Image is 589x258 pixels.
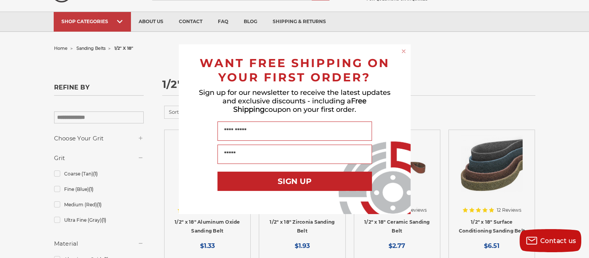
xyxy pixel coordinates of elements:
[233,97,367,114] span: Free Shipping
[199,88,390,114] span: Sign up for our newsletter to receive the latest updates and exclusive discounts - including a co...
[540,237,576,245] span: Contact us
[400,47,407,55] button: Close dialog
[217,172,372,191] button: SIGN UP
[200,56,390,84] span: WANT FREE SHIPPING ON YOUR FIRST ORDER?
[519,229,581,252] button: Contact us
